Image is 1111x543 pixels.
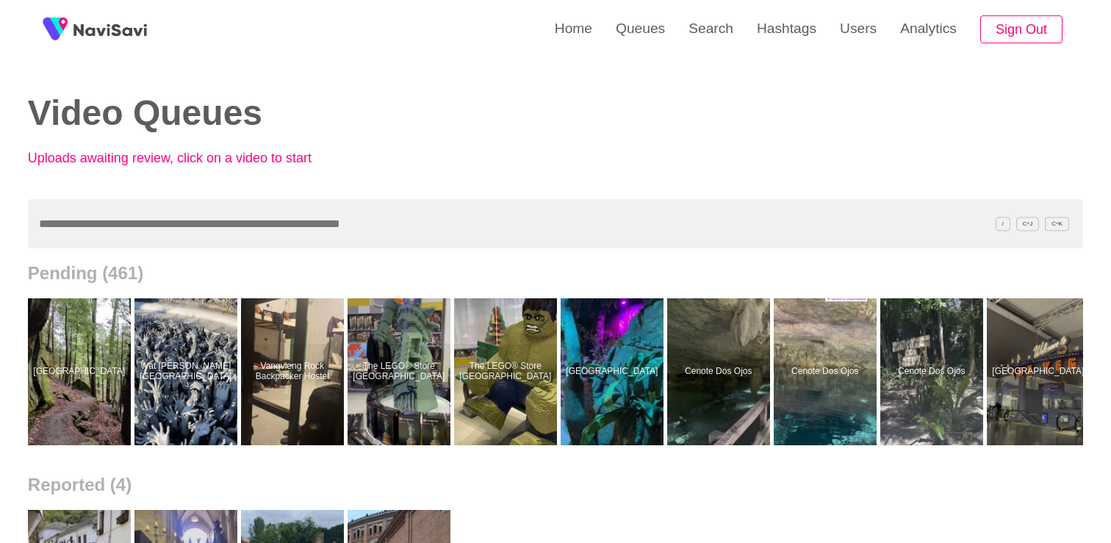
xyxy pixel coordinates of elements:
button: Sign Out [980,15,1063,44]
img: fireSpot [73,22,147,37]
a: [GEOGRAPHIC_DATA]Las Vegas Airport [987,298,1093,445]
a: [GEOGRAPHIC_DATA]Catawba Science Center [561,298,667,445]
a: Vangvieng Rock Backpacker HostelVangvieng Rock Backpacker Hostel [241,298,348,445]
a: [GEOGRAPHIC_DATA]Hocking Hills State Park [28,298,134,445]
a: Cenote Dos OjosCenote Dos Ojos [774,298,880,445]
span: / [996,217,1010,231]
h2: Video Queues [28,94,533,133]
h2: Reported (4) [28,475,1083,495]
span: C^K [1045,217,1069,231]
p: Uploads awaiting review, click on a video to start [28,151,351,166]
span: C^J [1016,217,1040,231]
a: Cenote Dos OjosCenote Dos Ojos [880,298,987,445]
a: Wat [PERSON_NAME][GEOGRAPHIC_DATA]Wat Rong Khun - White Temple [134,298,241,445]
a: The LEGO® Store [GEOGRAPHIC_DATA]The LEGO® Store Fifth Avenue [348,298,454,445]
h2: Pending (461) [28,263,1083,284]
a: Cenote Dos OjosCenote Dos Ojos [667,298,774,445]
img: fireSpot [37,11,73,48]
a: The LEGO® Store [GEOGRAPHIC_DATA]The LEGO® Store Fifth Avenue [454,298,561,445]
